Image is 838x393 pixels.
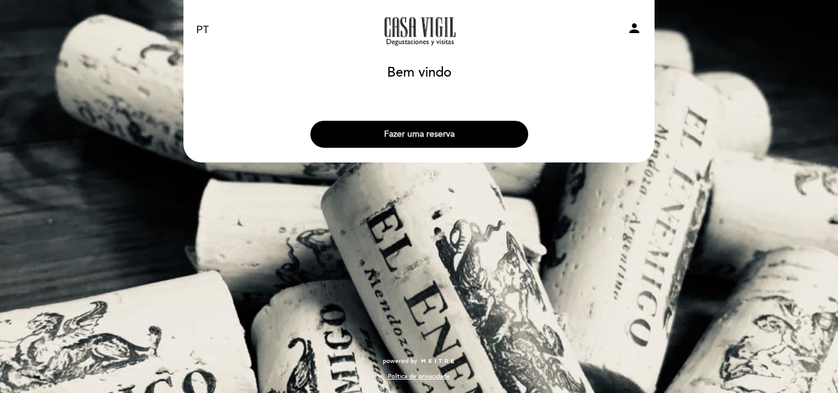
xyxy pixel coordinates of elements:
[383,357,455,365] a: powered by
[310,121,528,148] button: Fazer uma reserva
[627,21,642,40] button: person
[420,359,455,365] img: MEITRE
[383,357,417,365] span: powered by
[388,372,450,381] a: Política de privacidade
[387,66,452,80] h1: Bem vindo
[342,13,496,47] a: A la tarde en Casa Vigil
[627,21,642,36] i: person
